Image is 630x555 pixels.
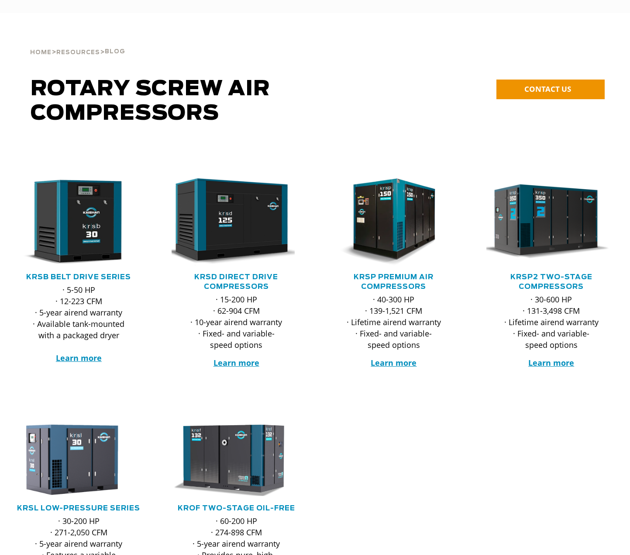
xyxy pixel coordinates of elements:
span: Resources [56,50,100,55]
img: krsl30 [7,423,137,497]
div: krsl30 [14,423,144,497]
span: Home [30,50,52,55]
img: krsp350 [480,178,609,266]
span: Rotary Screw Air Compressors [31,79,270,124]
p: · 40-300 HP · 139-1,521 CFM · Lifetime airend warranty · Fixed- and variable-speed options [347,294,441,350]
img: krsd125 [165,178,295,266]
a: Resources [56,48,100,56]
a: Learn more [213,357,259,368]
a: KRSP Premium Air Compressors [354,274,434,290]
a: KRSB Belt Drive Series [26,274,131,281]
a: KRSL Low-Pressure Series [17,505,140,512]
a: KROF TWO-STAGE OIL-FREE [178,505,295,512]
img: krof132 [165,423,295,497]
div: krsp150 [329,178,459,266]
p: · 15-200 HP · 62-904 CFM · 10-year airend warranty · Fixed- and variable-speed options [189,294,284,350]
a: Home [30,48,52,56]
a: KRSP2 Two-Stage Compressors [510,274,592,290]
p: · 30-600 HP · 131-3,498 CFM · Lifetime airend warranty · Fixed- and variable-speed options [504,294,599,350]
a: CONTACT US [496,80,605,99]
a: Learn more [371,357,417,368]
img: krsp150 [323,178,452,266]
span: CONTACT US [524,84,571,94]
span: Blog [105,49,125,55]
a: KRSD Direct Drive Compressors [194,274,278,290]
a: Learn more [56,353,102,363]
a: Learn more [528,357,574,368]
div: krof132 [172,423,301,497]
div: krsd125 [172,178,301,266]
img: krsb30 [7,178,137,266]
p: · 5-50 HP · 12-223 CFM · 5-year airend warranty · Available tank-mounted with a packaged dryer [31,284,126,364]
div: > > [30,26,125,59]
div: krsb30 [14,178,144,266]
div: krsp350 [486,178,616,266]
